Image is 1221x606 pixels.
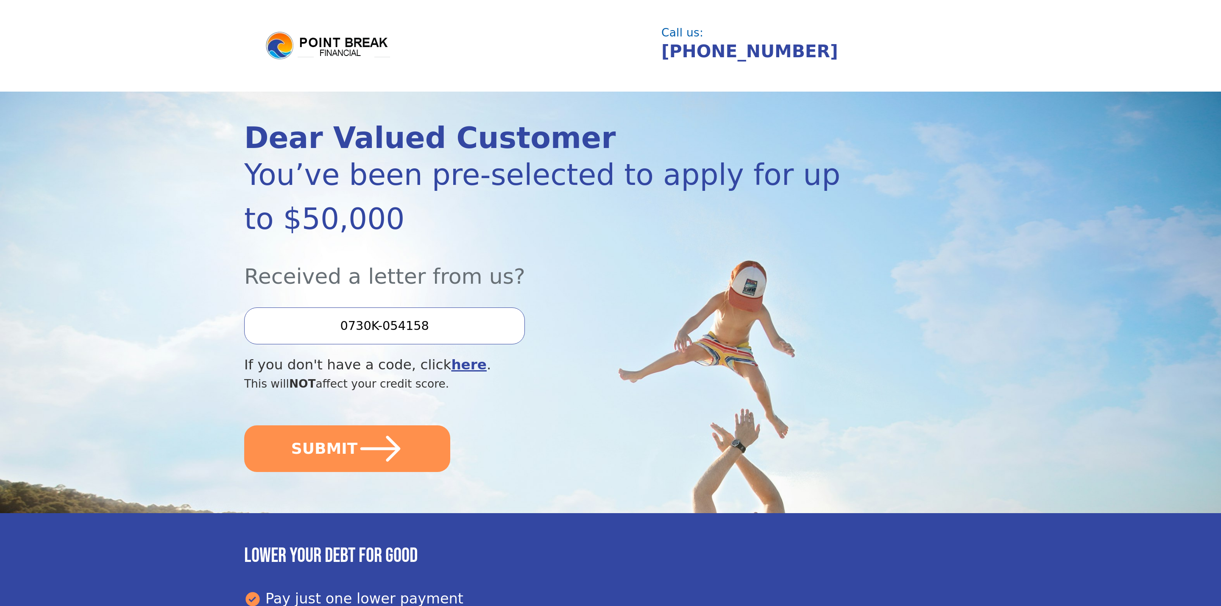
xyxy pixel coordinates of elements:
div: Received a letter from us? [244,241,867,292]
div: Call us: [661,27,967,38]
input: Enter your Offer Code: [244,307,525,344]
span: NOT [289,377,316,390]
div: You’ve been pre-selected to apply for up to $50,000 [244,153,867,241]
button: SUBMIT [244,425,450,472]
div: If you don't have a code, click . [244,355,867,375]
h3: Lower your debt for good [244,544,977,568]
a: [PHONE_NUMBER] [661,41,838,61]
img: logo.png [265,31,392,61]
div: Dear Valued Customer [244,123,867,153]
div: This will affect your credit score. [244,375,867,392]
a: here [451,357,487,373]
